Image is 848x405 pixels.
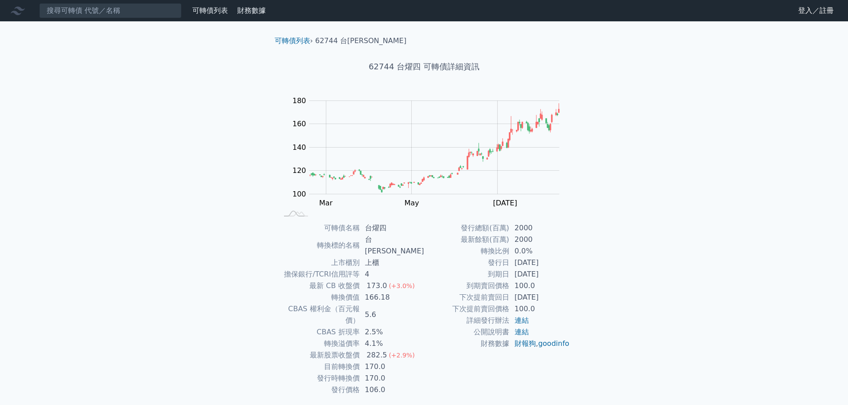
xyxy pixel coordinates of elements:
tspan: 180 [292,96,306,105]
td: 到期賣回價格 [424,280,509,292]
td: 詳細發行辦法 [424,315,509,326]
td: [DATE] [509,257,570,269]
td: 106.0 [360,384,424,396]
td: 最新股票收盤價 [278,349,360,361]
tspan: Mar [319,199,333,207]
span: (+3.0%) [389,282,414,289]
td: [DATE] [509,269,570,280]
td: 166.18 [360,292,424,303]
tspan: 100 [292,190,306,198]
tspan: May [404,199,419,207]
td: 100.0 [509,280,570,292]
td: 發行總額(百萬) [424,222,509,234]
td: 轉換溢價率 [278,338,360,349]
li: 62744 台[PERSON_NAME] [315,36,406,46]
td: 發行日 [424,257,509,269]
td: 2.5% [360,326,424,338]
td: 最新 CB 收盤價 [278,280,360,292]
td: [DATE] [509,292,570,303]
td: 4.1% [360,338,424,349]
td: CBAS 折現率 [278,326,360,338]
a: 連結 [515,328,529,336]
td: 2000 [509,234,570,245]
tspan: 140 [292,143,306,152]
a: 登入／註冊 [791,4,841,18]
td: 下次提前賣回價格 [424,303,509,315]
td: 台燿四 [360,222,424,234]
tspan: 160 [292,120,306,128]
div: 282.5 [365,349,389,361]
td: 最新餘額(百萬) [424,234,509,245]
td: 發行時轉換價 [278,373,360,384]
td: 擔保銀行/TCRI信用評等 [278,269,360,280]
td: 轉換標的名稱 [278,234,360,257]
td: 可轉債名稱 [278,222,360,234]
td: , [509,338,570,349]
g: Chart [288,96,573,207]
td: 0.0% [509,245,570,257]
td: 170.0 [360,373,424,384]
td: 財務數據 [424,338,509,349]
tspan: [DATE] [493,199,517,207]
a: 連結 [515,316,529,325]
td: 4 [360,269,424,280]
td: 2000 [509,222,570,234]
td: 目前轉換價 [278,361,360,373]
td: 轉換價值 [278,292,360,303]
li: › [275,36,313,46]
td: 轉換比例 [424,245,509,257]
div: 173.0 [365,280,389,292]
td: 公開說明書 [424,326,509,338]
span: (+2.9%) [389,352,414,359]
td: 上市櫃別 [278,257,360,269]
a: goodinfo [538,339,569,348]
td: 發行價格 [278,384,360,396]
tspan: 120 [292,166,306,175]
input: 搜尋可轉債 代號／名稱 [39,3,182,18]
h1: 62744 台燿四 可轉債詳細資訊 [268,60,581,73]
td: 到期日 [424,269,509,280]
td: 100.0 [509,303,570,315]
td: 上櫃 [360,257,424,269]
td: 台[PERSON_NAME] [360,234,424,257]
a: 可轉債列表 [192,6,228,15]
a: 可轉債列表 [275,36,310,45]
td: 170.0 [360,361,424,373]
td: CBAS 權利金（百元報價） [278,303,360,326]
td: 5.6 [360,303,424,326]
a: 財報狗 [515,339,536,348]
a: 財務數據 [237,6,266,15]
td: 下次提前賣回日 [424,292,509,303]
